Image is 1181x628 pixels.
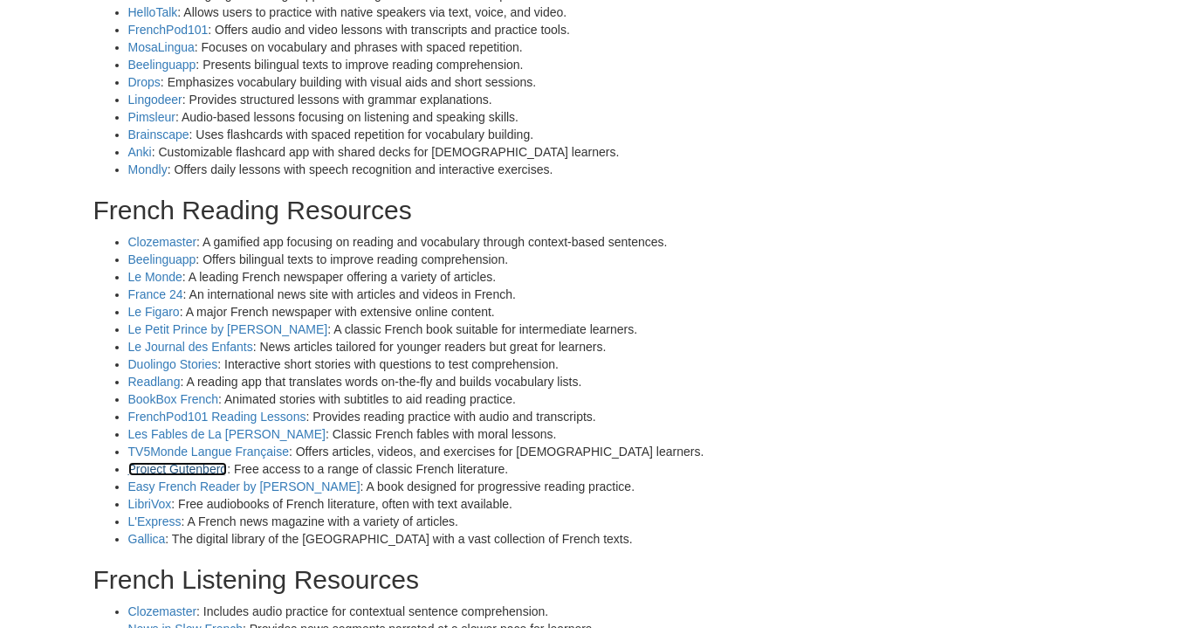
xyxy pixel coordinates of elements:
li: : Offers audio and video lessons with transcripts and practice tools. [128,21,834,38]
a: Le Figaro [128,305,180,319]
li: : Classic French fables with moral lessons. [128,425,834,443]
a: Lingodeer [128,93,182,107]
a: Le Monde [128,270,182,284]
a: Beelinguapp [128,252,196,266]
li: : Includes audio practice for contextual sentence comprehension. [128,603,834,620]
a: BookBox French [128,392,219,406]
li: : Offers daily lessons with speech recognition and interactive exercises. [128,161,834,178]
li: : A classic French book suitable for intermediate learners. [128,321,834,338]
a: Le Journal des Enfants [128,340,253,354]
a: Brainscape [128,128,189,141]
a: LibriVox [128,497,172,511]
a: HelloTalk [128,5,178,19]
h2: French Listening Resources [93,565,834,594]
li: : Offers bilingual texts to improve reading comprehension. [128,251,834,268]
a: FrenchPod101 [128,23,209,37]
li: : Animated stories with subtitles to aid reading practice. [128,390,834,408]
a: Drops [128,75,161,89]
li: : Provides structured lessons with grammar explanations. [128,91,834,108]
li: : A book designed for progressive reading practice. [128,478,834,495]
li: : An international news site with articles and videos in French. [128,286,834,303]
h2: French Reading Resources [93,196,834,224]
li: : Customizable flashcard app with shared decks for [DEMOGRAPHIC_DATA] learners. [128,143,834,161]
a: France 24 [128,287,183,301]
a: TV5Monde Langue Française [128,445,289,459]
li: : The digital library of the [GEOGRAPHIC_DATA] with a vast collection of French texts. [128,530,834,548]
a: Duolingo Stories [128,357,218,371]
a: Beelinguapp [128,58,196,72]
a: Gallica [128,532,166,546]
li: : Free audiobooks of French literature, often with text available. [128,495,834,513]
li: : Focuses on vocabulary and phrases with spaced repetition. [128,38,834,56]
li: : Free access to a range of classic French literature. [128,460,834,478]
a: Les Fables de La [PERSON_NAME] [128,427,326,441]
a: MosaLingua [128,40,195,54]
li: : Uses flashcards with spaced repetition for vocabulary building. [128,126,834,143]
a: Easy French Reader by [PERSON_NAME] [128,480,360,493]
a: Pimsleur [128,110,175,124]
a: FrenchPod101 Reading Lessons [128,410,306,424]
a: Mondly [128,162,168,176]
li: : Allows users to practice with native speakers via text, voice, and video. [128,3,834,21]
li: : A major French newspaper with extensive online content. [128,303,834,321]
li: : A gamified app focusing on reading and vocabulary through context-based sentences. [128,233,834,251]
li: : Interactive short stories with questions to test comprehension. [128,355,834,373]
a: L'Express [128,514,182,528]
li: : Offers articles, videos, and exercises for [DEMOGRAPHIC_DATA] learners. [128,443,834,460]
li: : Provides reading practice with audio and transcripts. [128,408,834,425]
li: : A leading French newspaper offering a variety of articles. [128,268,834,286]
li: : Presents bilingual texts to improve reading comprehension. [128,56,834,73]
a: Le Petit Prince by [PERSON_NAME] [128,322,328,336]
a: Clozemaster [128,604,197,618]
li: : Audio-based lessons focusing on listening and speaking skills. [128,108,834,126]
li: : A reading app that translates words on-the-fly and builds vocabulary lists. [128,373,834,390]
a: Anki [128,145,152,159]
li: : News articles tailored for younger readers but great for learners. [128,338,834,355]
li: : Emphasizes vocabulary building with visual aids and short sessions. [128,73,834,91]
a: Clozemaster [128,235,197,249]
a: Readlang [128,375,181,389]
li: : A French news magazine with a variety of articles. [128,513,834,530]
a: Project Gutenberg [128,462,228,476]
